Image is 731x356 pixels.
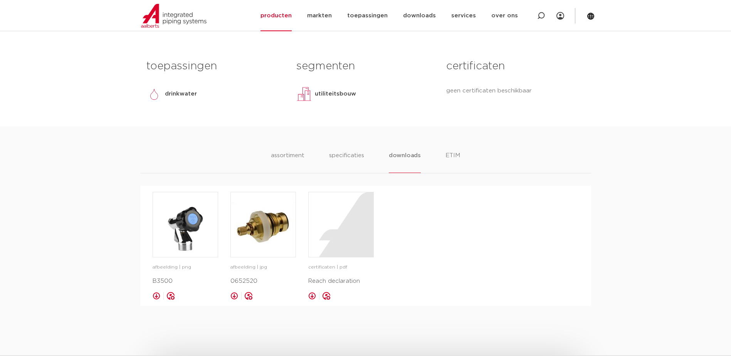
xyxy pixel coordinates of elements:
[446,59,585,74] h3: certificaten
[153,264,218,271] p: afbeelding | png
[165,89,197,99] p: drinkwater
[153,277,218,286] p: B3500
[271,151,304,173] li: assortiment
[296,86,312,102] img: utiliteitsbouw
[445,151,460,173] li: ETIM
[389,151,421,173] li: downloads
[308,264,374,271] p: certificaten | pdf
[146,59,285,74] h3: toepassingen
[308,277,374,286] p: Reach declaration
[446,86,585,96] p: geen certificaten beschikbaar
[296,59,435,74] h3: segmenten
[230,277,296,286] p: 0652520
[146,86,162,102] img: drinkwater
[153,192,218,257] img: image for B3500
[315,89,356,99] p: utiliteitsbouw
[230,264,296,271] p: afbeelding | jpg
[231,192,296,257] img: image for 0652520
[329,151,364,173] li: specificaties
